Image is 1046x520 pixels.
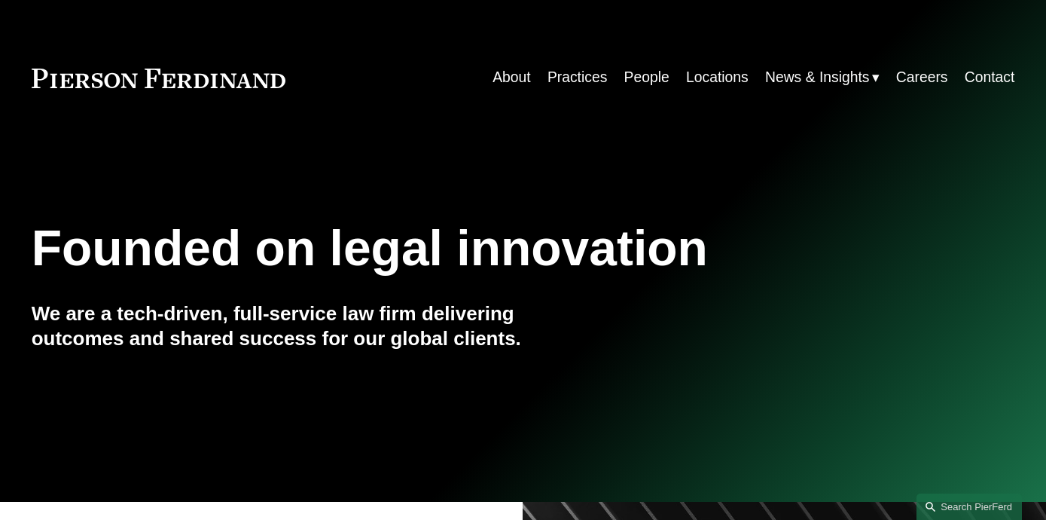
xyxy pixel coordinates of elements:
a: About [493,63,531,93]
a: Practices [547,63,607,93]
a: folder dropdown [765,63,880,93]
h4: We are a tech-driven, full-service law firm delivering outcomes and shared success for our global... [32,301,523,351]
a: Careers [896,63,948,93]
a: People [624,63,669,93]
h1: Founded on legal innovation [32,220,851,277]
a: Contact [965,63,1015,93]
a: Search this site [916,494,1022,520]
span: News & Insights [765,65,870,91]
a: Locations [686,63,749,93]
